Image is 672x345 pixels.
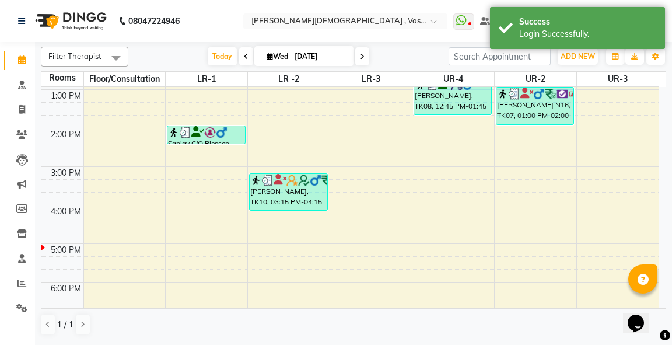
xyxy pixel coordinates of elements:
span: UR-4 [412,72,494,86]
div: 2:00 PM [48,128,83,141]
div: 5:00 PM [48,244,83,256]
span: ADD NEW [561,52,595,61]
div: Sanjay C/O Blessen, TK09, 02:00 PM-02:30 PM, INFILTRATION [167,126,244,144]
img: logo [30,5,110,37]
iframe: chat widget [623,298,660,333]
div: Success [519,16,656,28]
button: ADD NEW [558,48,598,65]
div: [PERSON_NAME], TK10, 03:15 PM-04:15 PM, Abhyangam+steam 60 Min [250,174,327,210]
div: 1:00 PM [48,90,83,102]
span: UR-3 [577,72,659,86]
b: 08047224946 [128,5,180,37]
span: Today [208,47,237,65]
span: Wed [264,52,291,61]
div: 4:00 PM [48,205,83,218]
span: Floor/Consultation [84,72,166,86]
span: Filter Therapist [48,51,101,61]
span: 1 / 1 [57,319,73,331]
input: 2025-09-03 [291,48,349,65]
div: Rooms [41,72,83,84]
span: UR-2 [495,72,576,86]
span: LR-3 [330,72,412,86]
input: Search Appointment [449,47,551,65]
div: 6:00 PM [48,283,83,295]
span: LR -2 [248,72,330,86]
span: LR-1 [166,72,247,86]
div: [PERSON_NAME] N16, TK07, 01:00 PM-02:00 PM, Abhyangam+steam 60 Min [496,88,573,124]
div: Login Successfully. [519,28,656,40]
div: [PERSON_NAME], TK08, 12:45 PM-01:45 PM, pizhichil 2025 [414,78,491,114]
div: 3:00 PM [48,167,83,179]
